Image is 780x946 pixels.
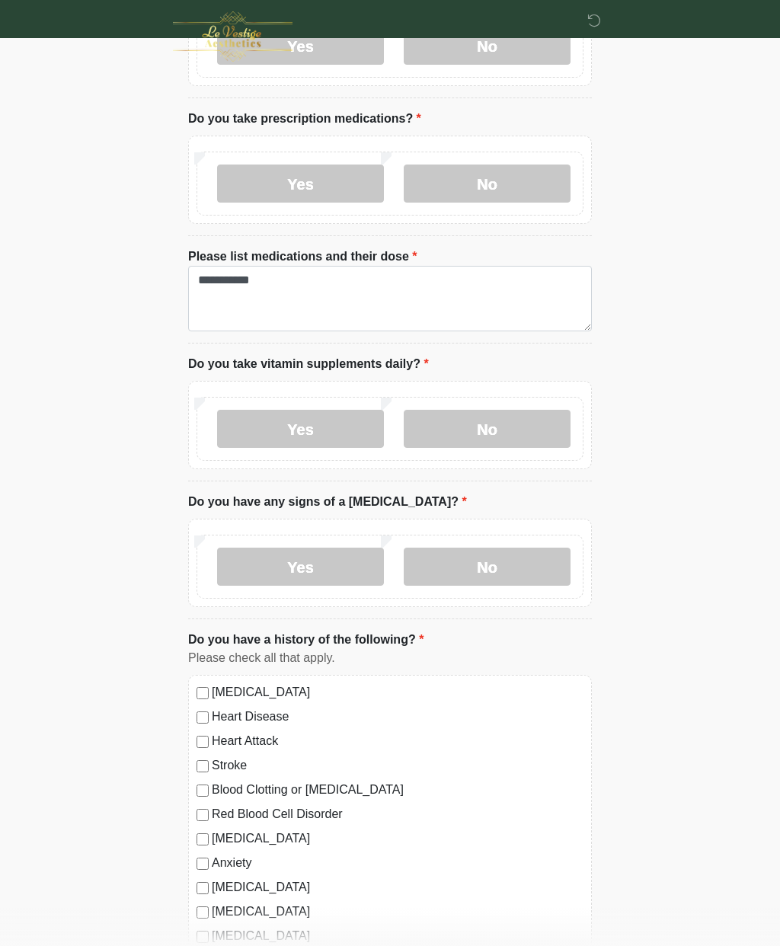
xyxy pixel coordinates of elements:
[212,927,583,945] label: [MEDICAL_DATA]
[188,248,417,266] label: Please list medications and their dose
[197,858,209,870] input: Anxiety
[404,548,571,586] label: No
[197,736,209,748] input: Heart Attack
[212,829,583,848] label: [MEDICAL_DATA]
[197,906,209,919] input: [MEDICAL_DATA]
[197,760,209,772] input: Stroke
[197,809,209,821] input: Red Blood Cell Disorder
[212,781,583,799] label: Blood Clotting or [MEDICAL_DATA]
[217,410,384,448] label: Yes
[212,854,583,872] label: Anxiety
[404,410,571,448] label: No
[212,878,583,896] label: [MEDICAL_DATA]
[197,687,209,699] input: [MEDICAL_DATA]
[212,756,583,775] label: Stroke
[212,903,583,921] label: [MEDICAL_DATA]
[188,110,421,128] label: Do you take prescription medications?
[197,785,209,797] input: Blood Clotting or [MEDICAL_DATA]
[212,805,583,823] label: Red Blood Cell Disorder
[212,708,583,726] label: Heart Disease
[197,711,209,724] input: Heart Disease
[173,11,292,62] img: Le Vestige Aesthetics Logo
[217,165,384,203] label: Yes
[212,732,583,750] label: Heart Attack
[188,631,424,649] label: Do you have a history of the following?
[217,548,384,586] label: Yes
[197,882,209,894] input: [MEDICAL_DATA]
[188,493,467,511] label: Do you have any signs of a [MEDICAL_DATA]?
[197,833,209,845] input: [MEDICAL_DATA]
[404,165,571,203] label: No
[188,355,429,373] label: Do you take vitamin supplements daily?
[197,931,209,943] input: [MEDICAL_DATA]
[188,649,592,667] div: Please check all that apply.
[212,683,583,702] label: [MEDICAL_DATA]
